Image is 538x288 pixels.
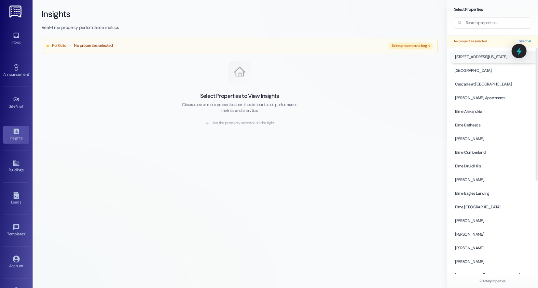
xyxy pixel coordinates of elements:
h3: Select Properties [454,7,531,13]
button: Select all [519,39,531,44]
span: • [22,135,23,139]
button: [PERSON_NAME] [451,242,537,255]
a: Site Visit • [3,94,29,111]
button: [PERSON_NAME][GEOGRAPHIC_DATA] [451,269,537,282]
a: Leads [3,190,29,207]
span: [PERSON_NAME] [455,218,484,224]
button: [PERSON_NAME] Apartments [451,92,537,104]
span: [STREET_ADDRESS][US_STATE] [455,54,507,60]
span: Cascade at [GEOGRAPHIC_DATA] [455,82,512,87]
p: Choose one or more properties from the sidebar to see performance metrics and analytics. [176,102,304,113]
span: No properties selected [454,39,487,44]
span: [PERSON_NAME] [455,232,484,238]
span: Use the property selector on the right [212,120,275,126]
button: [PERSON_NAME] [451,215,537,227]
span: [PERSON_NAME] Apartments [455,95,505,101]
span: [PERSON_NAME] [455,259,484,265]
button: [PERSON_NAME] [451,133,537,145]
p: 28 total properties [452,279,533,283]
h1: Insights [42,9,438,20]
a: Insights • [3,126,29,143]
button: Elme Bethesda [451,119,537,132]
span: • [29,71,30,76]
a: Buildings [3,158,29,175]
span: [GEOGRAPHIC_DATA] [454,68,491,73]
span: No properties selected [74,43,113,49]
input: Search properties... [454,17,531,29]
span: [PERSON_NAME] [455,177,484,183]
span: • [23,103,24,108]
img: ResiDesk Logo [9,6,23,18]
a: Inbox [3,30,29,47]
span: [PERSON_NAME][GEOGRAPHIC_DATA] [455,273,521,279]
span: Elme [GEOGRAPHIC_DATA] [455,204,501,210]
span: Elme Druid Hills [455,164,481,169]
button: [STREET_ADDRESS][US_STATE] [451,51,537,63]
span: Elme Bethesda [455,123,481,128]
span: [PERSON_NAME] [455,136,484,142]
button: [GEOGRAPHIC_DATA] [450,64,538,77]
span: Elme Eagles Landing [455,191,490,197]
a: Account [3,254,29,271]
button: Elme Cumberland [451,146,537,159]
span: Elme Cumberland [455,150,486,156]
button: Elme Alexandria [451,105,537,118]
button: Elme [GEOGRAPHIC_DATA] [451,201,537,214]
span: [PERSON_NAME] [455,245,484,251]
button: Elme Druid Hills [451,160,537,173]
span: Elme Alexandria [455,109,482,115]
button: Cascade at [GEOGRAPHIC_DATA] [451,78,537,91]
button: Elme Eagles Landing [451,187,537,200]
span: Portfolio [52,43,66,49]
button: [PERSON_NAME] [451,228,537,241]
p: Real-time property performance metrics [42,24,438,31]
h3: Select Properties to View Insights [176,92,304,100]
span: • [70,43,71,49]
span: Select properties to begin [389,43,433,49]
span: • [25,231,26,235]
button: [PERSON_NAME] [451,255,537,268]
a: Templates • [3,222,29,239]
button: [PERSON_NAME] [451,174,537,186]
